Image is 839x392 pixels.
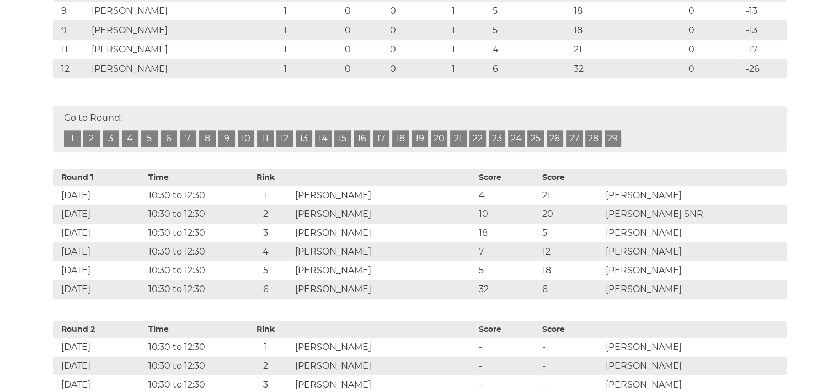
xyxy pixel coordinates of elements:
[476,321,539,338] th: Score
[146,242,239,261] td: 10:30 to 12:30
[292,261,476,280] td: [PERSON_NAME]
[257,130,274,147] a: 11
[280,40,342,59] td: 1
[686,1,743,20] td: 0
[296,130,312,147] a: 13
[238,130,254,147] a: 10
[571,40,686,59] td: 21
[387,20,449,40] td: 0
[342,1,387,20] td: 0
[490,40,571,59] td: 4
[539,261,603,280] td: 18
[239,169,292,186] th: Rink
[566,130,583,147] a: 27
[292,224,476,242] td: [PERSON_NAME]
[448,59,489,78] td: 1
[276,130,293,147] a: 12
[547,130,563,147] a: 26
[239,280,292,299] td: 6
[743,1,786,20] td: -13
[342,20,387,40] td: 0
[315,130,332,147] a: 14
[476,357,539,375] td: -
[161,130,177,147] a: 6
[450,130,467,147] a: 21
[431,130,447,147] a: 20
[280,59,342,78] td: 1
[539,321,603,338] th: Score
[539,242,603,261] td: 12
[448,40,489,59] td: 1
[743,40,786,59] td: -17
[571,59,686,78] td: 32
[602,186,786,205] td: [PERSON_NAME]
[292,186,476,205] td: [PERSON_NAME]
[387,1,449,20] td: 0
[686,59,743,78] td: 0
[53,321,146,338] th: Round 2
[602,261,786,280] td: [PERSON_NAME]
[387,59,449,78] td: 0
[476,205,539,224] td: 10
[476,186,539,205] td: 4
[292,242,476,261] td: [PERSON_NAME]
[469,130,486,147] a: 22
[539,224,603,242] td: 5
[141,130,158,147] a: 5
[53,205,146,224] td: [DATE]
[539,280,603,299] td: 6
[53,242,146,261] td: [DATE]
[490,59,571,78] td: 6
[490,20,571,40] td: 5
[412,130,428,147] a: 19
[392,130,409,147] a: 18
[53,20,89,40] td: 9
[602,242,786,261] td: [PERSON_NAME]
[64,130,81,147] a: 1
[53,40,89,59] td: 11
[602,357,786,375] td: [PERSON_NAME]
[146,224,239,242] td: 10:30 to 12:30
[476,169,539,186] th: Score
[476,261,539,280] td: 5
[373,130,389,147] a: 17
[239,205,292,224] td: 2
[146,321,239,338] th: Time
[146,205,239,224] td: 10:30 to 12:30
[53,186,146,205] td: [DATE]
[743,59,786,78] td: -26
[239,321,292,338] th: Rink
[146,186,239,205] td: 10:30 to 12:30
[239,357,292,375] td: 2
[53,1,89,20] td: 9
[743,20,786,40] td: -13
[585,130,602,147] a: 28
[539,357,603,375] td: -
[508,130,525,147] a: 24
[89,40,281,59] td: [PERSON_NAME]
[448,20,489,40] td: 1
[53,224,146,242] td: [DATE]
[292,338,476,357] td: [PERSON_NAME]
[527,130,544,147] a: 25
[239,242,292,261] td: 4
[539,169,603,186] th: Score
[280,1,342,20] td: 1
[218,130,235,147] a: 9
[146,280,239,299] td: 10:30 to 12:30
[83,130,100,147] a: 2
[103,130,119,147] a: 3
[53,357,146,375] td: [DATE]
[571,1,686,20] td: 18
[89,1,281,20] td: [PERSON_NAME]
[292,280,476,299] td: [PERSON_NAME]
[602,205,786,224] td: [PERSON_NAME] SNR
[476,242,539,261] td: 7
[239,186,292,205] td: 1
[239,224,292,242] td: 3
[89,59,281,78] td: [PERSON_NAME]
[146,338,239,357] td: 10:30 to 12:30
[571,20,686,40] td: 18
[476,338,539,357] td: -
[448,1,489,20] td: 1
